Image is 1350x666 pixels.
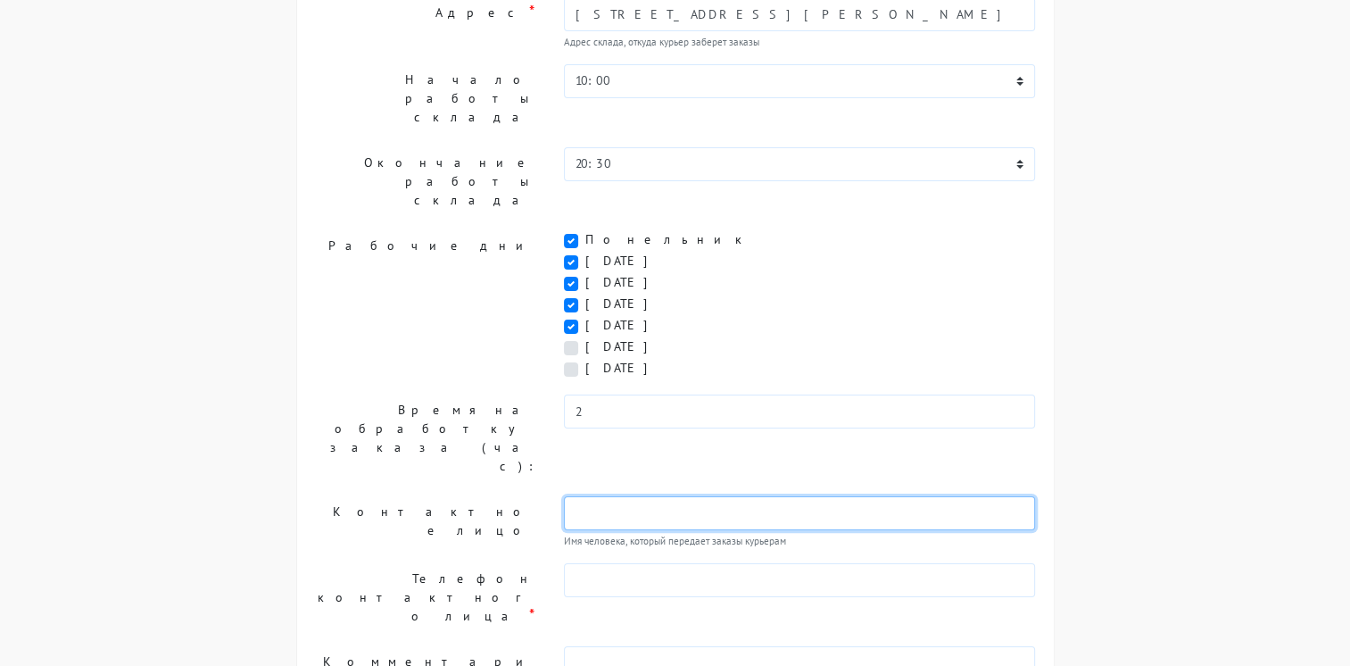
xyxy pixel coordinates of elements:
label: [DATE] [585,295,661,313]
label: Время на обработку заказа (час): [302,395,551,482]
label: Окончание работы склада [302,147,551,216]
label: Рабочие дни [302,230,551,380]
label: Телефон контактного лица [302,563,551,632]
label: [DATE] [585,316,661,335]
label: Понельник [585,230,753,249]
label: Контактное лицо [302,496,551,549]
label: Начало работы склада [302,64,551,133]
label: [DATE] [585,252,661,271]
label: [DATE] [585,337,661,356]
label: [DATE] [585,359,661,378]
label: [DATE] [585,273,661,292]
small: Адрес склада, откуда курьер заберет заказы [564,35,1036,50]
small: Имя человека, который передает заказы курьерам [564,534,1036,549]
